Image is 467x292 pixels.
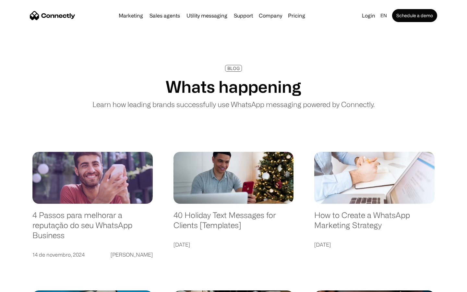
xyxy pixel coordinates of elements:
div: [DATE] [174,240,190,249]
p: Learn how leading brands successfully use WhatsApp messaging powered by Connectly. [92,99,375,110]
div: [PERSON_NAME] [111,250,153,259]
div: Company [257,11,284,20]
div: [DATE] [314,240,331,249]
h1: Whats happening [166,77,301,96]
a: Pricing [285,13,308,18]
a: Utility messaging [184,13,230,18]
a: Sales agents [147,13,183,18]
ul: Language list [13,281,39,290]
a: Support [231,13,256,18]
div: 14 de novembro, 2024 [32,250,85,259]
a: Login [359,11,378,20]
aside: Language selected: English [6,281,39,290]
div: en [380,11,387,20]
a: 40 Holiday Text Messages for Clients [Templates] [174,210,294,237]
a: 4 Passos para melhorar a reputação do seu WhatsApp Business [32,210,153,247]
a: home [30,11,75,20]
a: How to Create a WhatsApp Marketing Strategy [314,210,435,237]
div: BLOG [227,66,240,71]
a: Schedule a demo [392,9,437,22]
a: Marketing [116,13,146,18]
div: Company [259,11,282,20]
div: en [378,11,391,20]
